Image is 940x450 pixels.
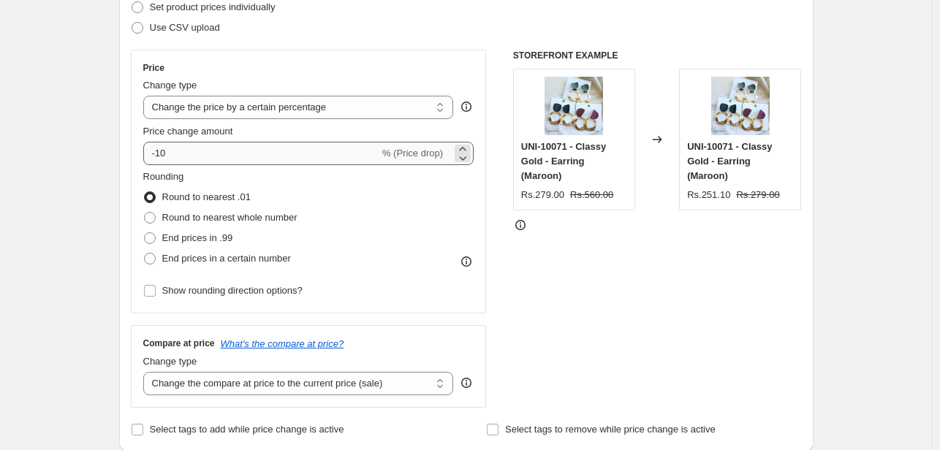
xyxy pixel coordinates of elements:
span: Select tags to remove while price change is active [505,424,716,435]
img: WhatsAppImage2024-08-28at4.55.28PM_80x.jpg [545,77,603,135]
img: WhatsAppImage2024-08-28at4.55.28PM_80x.jpg [711,77,770,135]
span: Set product prices individually [150,1,276,12]
strike: Rs.279.00 [736,188,779,202]
span: Change type [143,356,197,367]
span: Use CSV upload [150,22,220,33]
span: Change type [143,80,197,91]
span: Price change amount [143,126,233,137]
span: Select tags to add while price change is active [150,424,344,435]
div: Rs.251.10 [687,188,730,202]
span: Rounding [143,171,184,182]
input: -15 [143,142,379,165]
strike: Rs.560.00 [570,188,613,202]
button: What's the compare at price? [221,338,344,349]
span: % (Price drop) [382,148,443,159]
span: End prices in a certain number [162,253,291,264]
h3: Price [143,62,164,74]
span: Round to nearest whole number [162,212,297,223]
div: Rs.279.00 [521,188,564,202]
span: End prices in .99 [162,232,233,243]
h3: Compare at price [143,337,215,349]
h6: STOREFRONT EXAMPLE [513,50,802,61]
div: help [459,375,474,390]
span: UNI-10071 - Classy Gold - Earring (Maroon) [687,141,772,181]
div: help [459,99,474,114]
span: Round to nearest .01 [162,191,251,202]
span: Show rounding direction options? [162,285,303,296]
span: UNI-10071 - Classy Gold - Earring (Maroon) [521,141,606,181]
